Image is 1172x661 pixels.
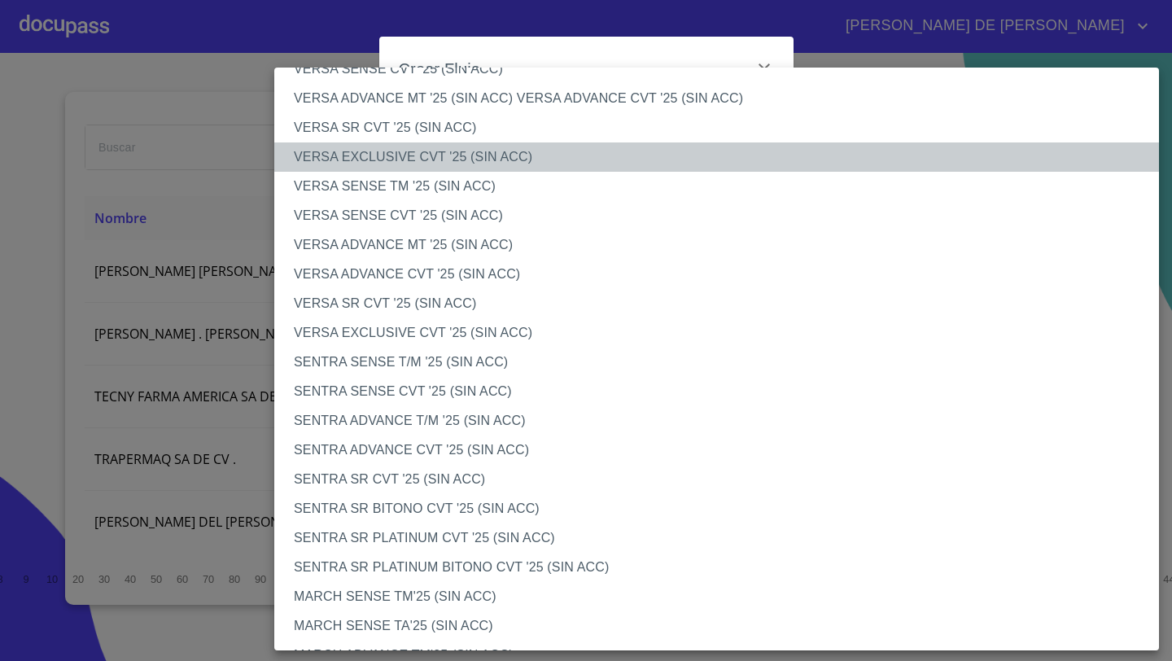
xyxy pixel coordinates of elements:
li: VERSA EXCLUSIVE CVT '25 (SIN ACC) [274,142,1159,172]
li: VERSA SENSE TM '25 (SIN ACC) [274,172,1159,201]
li: SENTRA SR CVT '25 (SIN ACC) [274,465,1159,494]
li: SENTRA SR BITONO CVT '25 (SIN ACC) [274,494,1159,523]
li: SENTRA ADVANCE CVT '25 (SIN ACC) [274,436,1159,465]
li: SENTRA SENSE CVT '25 (SIN ACC) [274,377,1159,406]
li: VERSA SENSE CVT '25 (SIN ACC) [274,201,1159,230]
li: MARCH SENSE TA'25 (SIN ACC) [274,611,1159,641]
li: VERSA SENSE CVT '25 (SIN ACC) [274,55,1159,84]
li: VERSA ADVANCE CVT '25 (SIN ACC) [274,260,1159,289]
li: SENTRA SENSE T/M '25 (SIN ACC) [274,348,1159,377]
li: SENTRA SR PLATINUM CVT '25 (SIN ACC) [274,523,1159,553]
li: MARCH SENSE TM'25 (SIN ACC) [274,582,1159,611]
li: VERSA SR CVT '25 (SIN ACC) [274,113,1159,142]
li: SENTRA SR PLATINUM BITONO CVT '25 (SIN ACC) [274,553,1159,582]
li: VERSA ADVANCE MT '25 (SIN ACC) VERSA ADVANCE CVT '25 (SIN ACC) [274,84,1159,113]
li: VERSA EXCLUSIVE CVT '25 (SIN ACC) [274,318,1159,348]
li: VERSA SR CVT '25 (SIN ACC) [274,289,1159,318]
li: VERSA ADVANCE MT '25 (SIN ACC) [274,230,1159,260]
li: SENTRA ADVANCE T/M '25 (SIN ACC) [274,406,1159,436]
